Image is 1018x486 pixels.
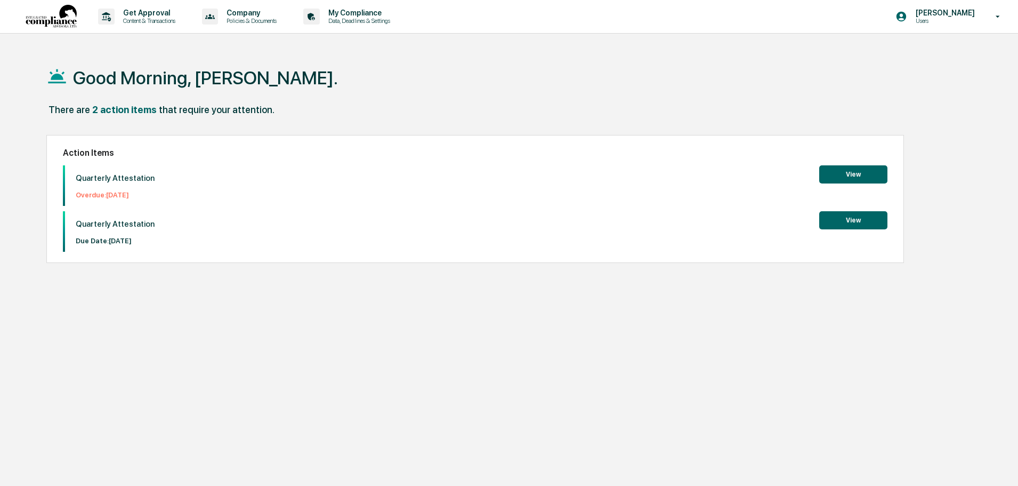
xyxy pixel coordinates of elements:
[218,9,282,17] p: Company
[63,148,887,158] h2: Action Items
[819,214,887,225] a: View
[76,237,155,245] p: Due Date: [DATE]
[218,17,282,25] p: Policies & Documents
[320,17,395,25] p: Data, Deadlines & Settings
[115,9,181,17] p: Get Approval
[76,219,155,229] p: Quarterly Attestation
[819,165,887,184] button: View
[73,67,338,89] h1: Good Morning, [PERSON_NAME].
[26,5,77,29] img: logo
[320,9,395,17] p: My Compliance
[115,17,181,25] p: Content & Transactions
[49,104,90,115] div: There are
[159,104,274,115] div: that require your attention.
[92,104,157,115] div: 2 action items
[907,17,980,25] p: Users
[76,173,155,183] p: Quarterly Attestation
[907,9,980,17] p: [PERSON_NAME]
[76,191,155,199] p: Overdue: [DATE]
[819,169,887,179] a: View
[819,211,887,229] button: View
